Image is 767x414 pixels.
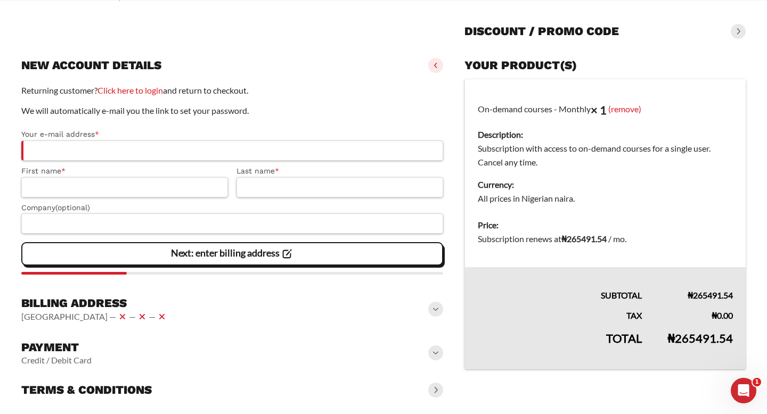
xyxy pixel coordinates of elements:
[731,378,756,403] iframe: Intercom live chat
[21,165,228,177] label: First name
[21,383,152,398] h3: Terms & conditions
[21,104,443,118] p: We will automatically e-mail you the link to set your password.
[21,340,92,355] h3: Payment
[712,310,717,320] span: ₦
[478,234,626,244] span: Subscription renews at .
[712,310,733,320] bdi: 0.00
[667,331,733,345] bdi: 265491.54
[753,378,761,386] span: 1
[561,234,607,244] bdi: 265491.54
[55,203,90,212] span: (optional)
[478,142,733,169] dd: Subscription with access to on-demand courses for a single user. Cancel any time.
[21,202,443,214] label: Company
[21,84,443,97] p: Returning customer? and return to checkout.
[688,290,693,300] span: ₦
[465,79,746,212] td: On-demand courses - Monthly
[561,234,567,244] span: ₦
[465,322,655,369] th: Total
[608,234,625,244] span: / mo
[465,302,655,322] th: Tax
[236,165,443,177] label: Last name
[21,128,443,140] label: Your e-mail address
[478,178,733,192] dt: Currency:
[21,58,161,73] h3: New account details
[667,331,675,345] span: ₦
[97,85,163,95] a: Click here to login
[608,103,641,113] a: (remove)
[478,192,733,205] dd: All prices in Nigerian naira.
[478,128,733,142] dt: Description:
[465,267,655,302] th: Subtotal
[21,242,443,266] vaadin-button: Next: enter billing address
[21,310,168,323] vaadin-horizontal-layout: [GEOGRAPHIC_DATA] — — —
[478,218,733,232] dt: Price:
[21,355,92,366] vaadin-horizontal-layout: Credit / Debit Card
[464,24,619,39] h3: Discount / promo code
[591,103,607,117] strong: × 1
[688,290,733,300] bdi: 265491.54
[21,296,168,311] h3: Billing address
